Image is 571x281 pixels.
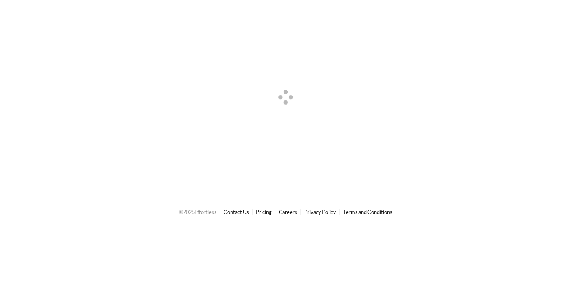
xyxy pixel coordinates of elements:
a: Careers [279,209,297,215]
a: Contact Us [224,209,249,215]
span: © 2025 Effortless [179,209,217,215]
a: Pricing [256,209,272,215]
a: Terms and Conditions [343,209,392,215]
a: Privacy Policy [304,209,336,215]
